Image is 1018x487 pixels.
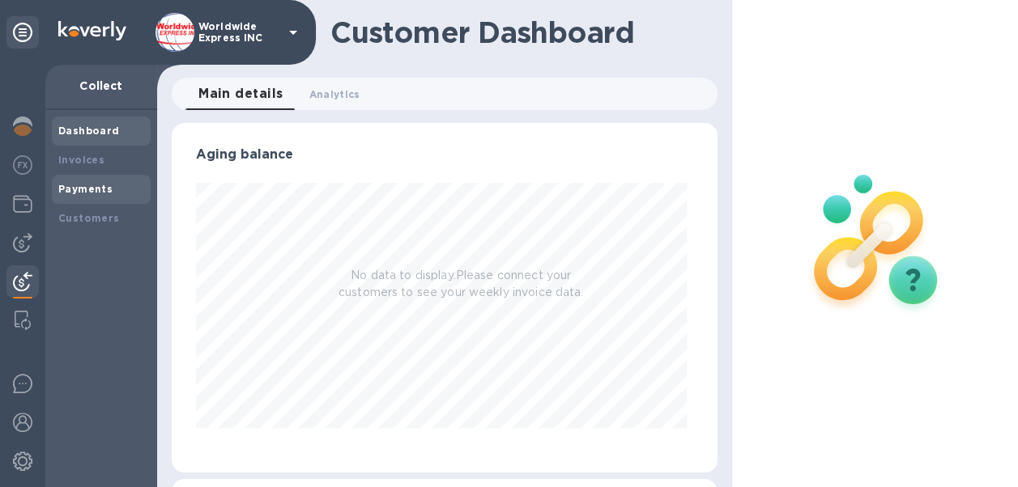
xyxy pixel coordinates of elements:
span: Analytics [309,86,360,103]
b: Payments [58,183,113,195]
h3: Aging balance [196,147,693,163]
b: Customers [58,212,120,224]
p: Collect [58,78,144,94]
p: Worldwide Express INC [198,21,279,44]
img: Foreign exchange [13,155,32,175]
b: Invoices [58,154,104,166]
b: Dashboard [58,125,120,137]
img: Wallets [13,194,32,214]
div: Unpin categories [6,16,39,49]
h1: Customer Dashboard [330,15,706,49]
img: Logo [58,21,126,40]
span: Main details [198,83,283,105]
